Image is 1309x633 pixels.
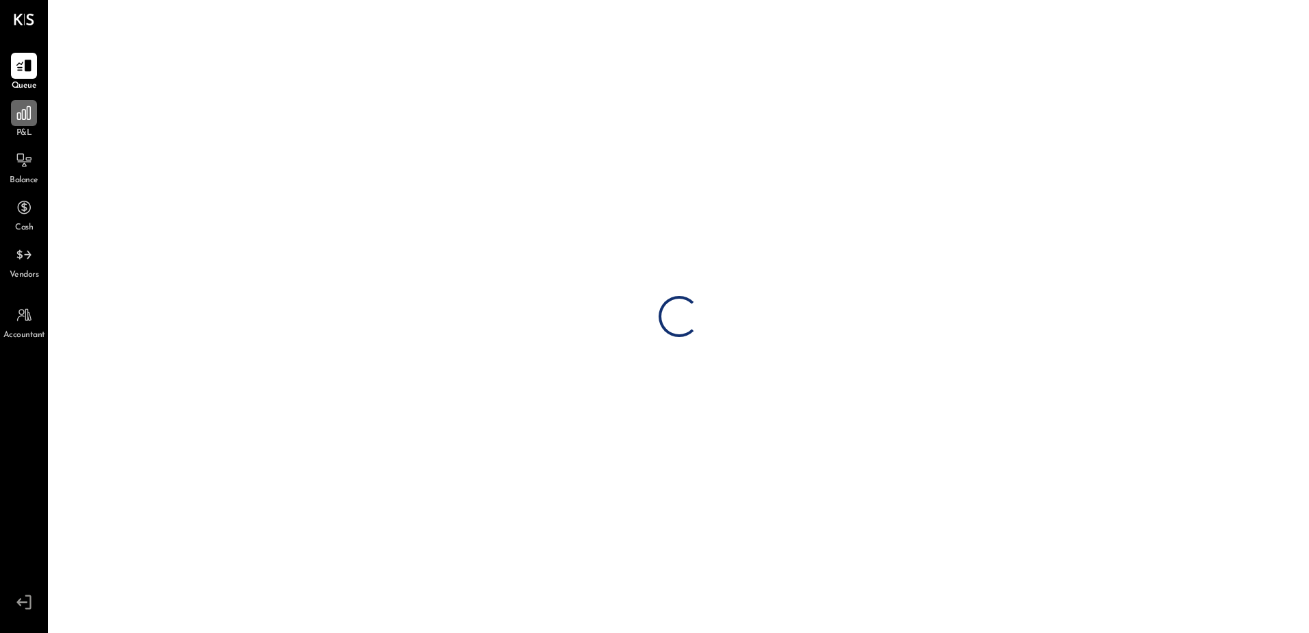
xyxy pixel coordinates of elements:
a: Accountant [1,302,47,342]
a: Vendors [1,242,47,282]
a: P&L [1,100,47,140]
a: Cash [1,195,47,234]
span: Vendors [10,269,39,282]
span: Balance [10,175,38,187]
a: Queue [1,53,47,92]
span: P&L [16,127,32,140]
span: Cash [15,222,33,234]
span: Accountant [3,330,45,342]
span: Queue [12,80,37,92]
a: Balance [1,147,47,187]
